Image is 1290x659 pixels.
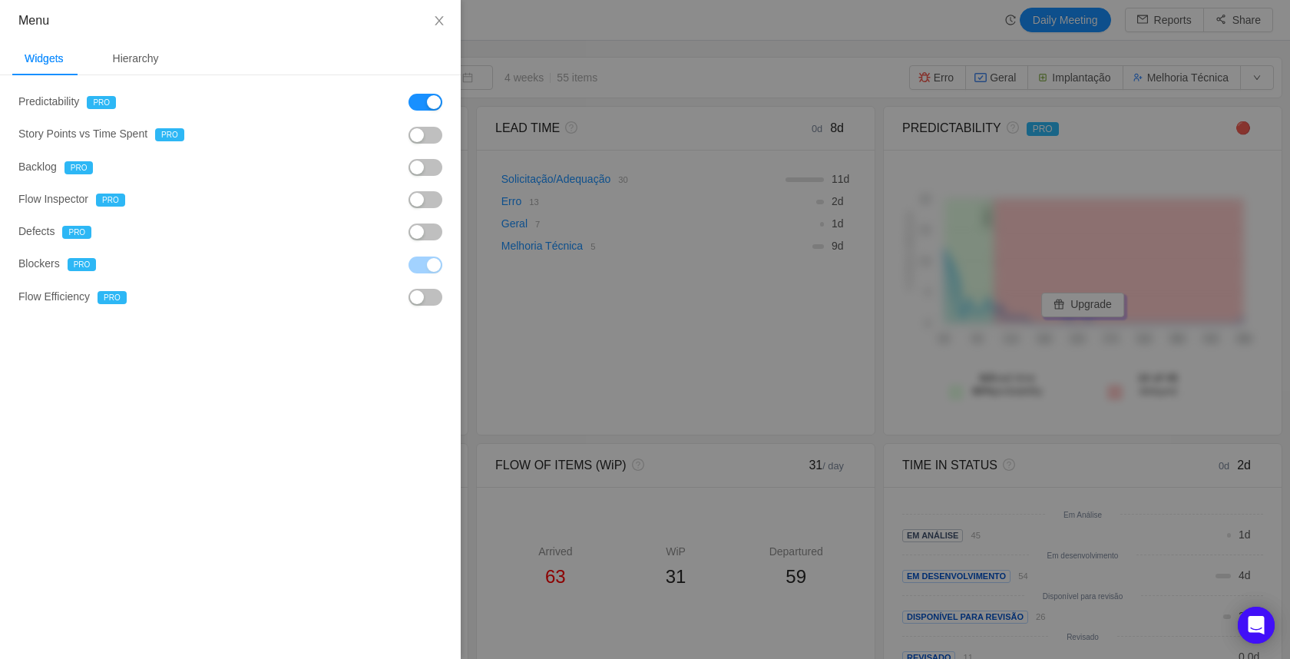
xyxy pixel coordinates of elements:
div: Open Intercom Messenger [1238,607,1275,644]
span: PRO [155,128,184,141]
span: PRO [96,194,125,207]
span: PRO [68,258,97,271]
div: Backlog [18,159,230,176]
div: Blockers [18,256,230,273]
span: PRO [64,161,94,174]
div: Hierarchy [101,41,171,76]
div: Flow Inspector [18,191,230,208]
div: Widgets [12,41,76,76]
i: icon: close [433,15,445,27]
div: Story Points vs Time Spent [18,126,230,143]
span: PRO [98,291,127,304]
div: Predictability [18,94,230,111]
div: Flow Efficiency [18,289,230,306]
span: PRO [62,226,91,239]
div: Defects [18,224,230,240]
span: PRO [87,96,116,109]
